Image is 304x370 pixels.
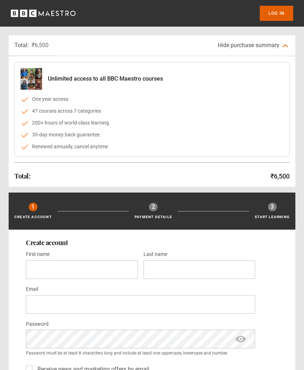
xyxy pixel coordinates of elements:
[29,203,37,211] div: 1
[14,214,52,220] p: Create Account
[149,203,158,211] div: 2
[11,8,76,19] svg: BBC Maestro
[14,172,30,180] h2: Total:
[48,75,163,83] p: Unlimited access to all BBC Maestro courses
[135,214,172,220] p: Payment details
[21,143,283,150] li: Renewed annually, cancel anytime
[260,6,293,21] a: Log In
[218,42,280,49] span: Hide purchase summary
[212,35,295,56] button: Hide purchase summary
[14,41,29,50] p: Total:
[144,250,167,259] label: Last name
[26,320,49,329] label: Password
[21,107,283,115] li: 47 courses across 7 categories
[26,350,255,356] small: Password must be at least 8 characters long and include at least one uppercase, lowercase and num...
[268,203,277,211] div: 3
[21,95,283,103] li: One year access
[21,119,283,127] li: 200+ hours of world-class learning
[255,214,290,220] p: Start learning
[21,131,283,139] li: 30-day money back guarantee
[26,238,278,247] h2: Create account
[32,41,49,50] p: ₹6,500
[26,250,50,259] label: First name
[26,285,38,294] label: Email
[271,171,290,181] p: ₹6,500
[226,330,255,348] span: show password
